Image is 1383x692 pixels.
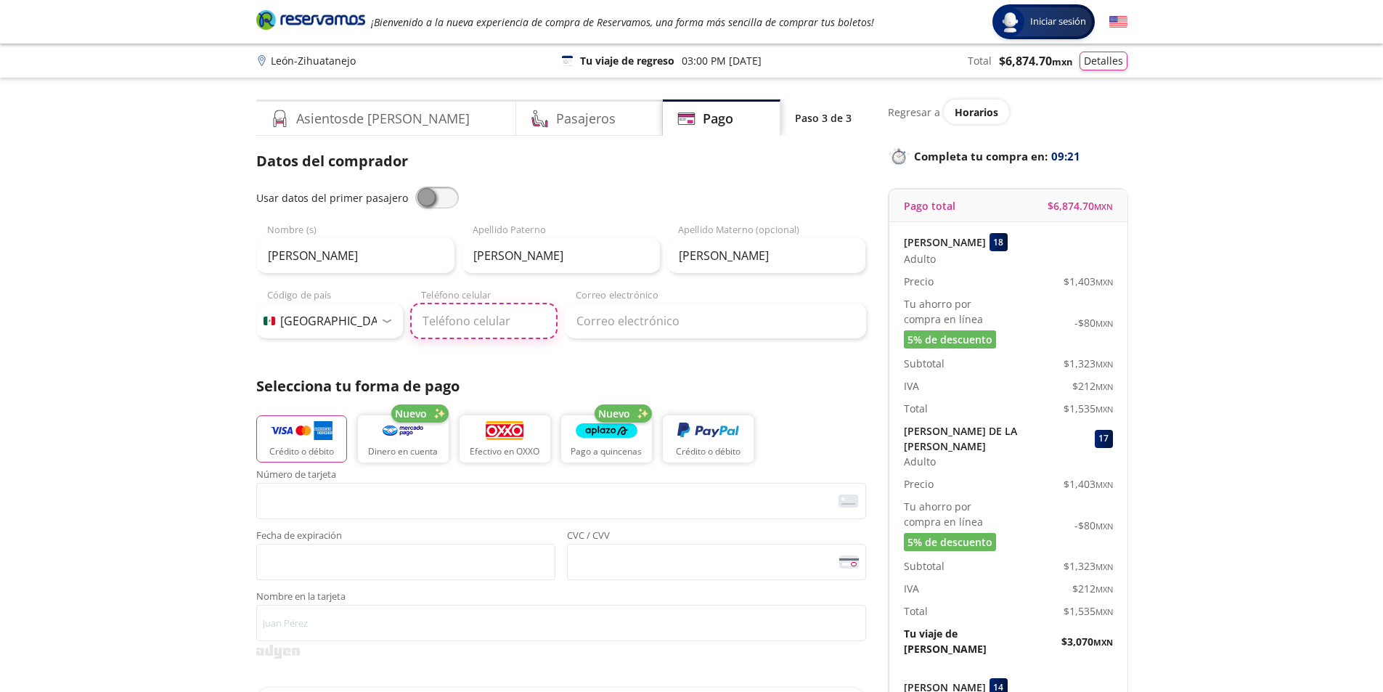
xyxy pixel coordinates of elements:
small: MXN [1093,637,1113,648]
span: $ 1,535 [1064,603,1113,619]
p: Subtotal [904,558,945,574]
p: Datos del comprador [256,150,866,172]
h4: Pago [703,109,733,129]
p: Tu ahorro por compra en línea [904,296,1008,327]
button: Pago a quincenas [561,415,652,463]
small: MXN [1096,561,1113,572]
img: MX [264,317,275,325]
iframe: Iframe de la fecha de caducidad de la tarjeta asegurada [263,548,549,576]
p: Total [904,401,928,416]
span: Nuevo [395,406,427,421]
span: Usar datos del primer pasajero [256,191,408,205]
span: Nombre en la tarjeta [256,592,866,605]
p: Efectivo en OXXO [470,445,539,458]
button: English [1109,13,1127,31]
h4: Asientos de [PERSON_NAME] [296,109,470,129]
span: $ 1,323 [1064,356,1113,371]
h4: Pasajeros [556,109,616,129]
span: $ 6,874.70 [1048,198,1113,213]
input: Nombre (s) [256,237,454,274]
input: Apellido Materno (opcional) [667,237,865,274]
small: MXN [1096,606,1113,617]
div: Regresar a ver horarios [888,99,1127,124]
span: $ 1,403 [1064,476,1113,492]
span: $ 212 [1072,581,1113,596]
span: Iniciar sesión [1024,15,1092,29]
input: Nombre en la tarjeta [256,605,866,641]
p: Subtotal [904,356,945,371]
p: Total [904,603,928,619]
small: MXN [1096,318,1113,329]
p: Total [968,53,992,68]
span: Adulto [904,454,936,469]
button: Crédito o débito [256,415,347,463]
div: 17 [1095,430,1113,448]
span: Número de tarjeta [256,470,866,483]
a: Brand Logo [256,9,365,35]
small: MXN [1096,584,1113,595]
span: Nuevo [598,406,630,421]
button: Crédito o débito [663,415,754,463]
span: -$ 80 [1074,315,1113,330]
p: Paso 3 de 3 [795,110,852,126]
span: $ 3,070 [1061,634,1113,649]
span: 5% de descuento [907,534,992,550]
iframe: Iframe del número de tarjeta asegurada [263,487,860,515]
p: Completa tu compra en : [888,146,1127,166]
button: Dinero en cuenta [358,415,449,463]
p: Crédito o débito [676,445,741,458]
span: $ 212 [1072,378,1113,394]
p: Pago total [904,198,955,213]
p: Tu viaje de regreso [580,53,674,68]
p: León - Zihuatanejo [271,53,356,68]
small: MXN [1052,55,1072,68]
iframe: Messagebird Livechat Widget [1299,608,1368,677]
button: Efectivo en OXXO [460,415,550,463]
span: CVC / CVV [567,531,866,544]
span: $ 1,535 [1064,401,1113,416]
p: IVA [904,581,919,596]
span: $ 1,403 [1064,274,1113,289]
p: IVA [904,378,919,394]
input: Correo electrónico [565,303,866,339]
div: 18 [990,233,1008,251]
p: [PERSON_NAME] DE LA [PERSON_NAME] [904,423,1091,454]
p: Pago a quincenas [571,445,642,458]
p: Precio [904,476,934,492]
span: $ 6,874.70 [999,52,1072,70]
small: MXN [1096,479,1113,490]
small: MXN [1096,404,1113,415]
img: card [839,494,858,508]
small: MXN [1096,277,1113,288]
input: Apellido Paterno [462,237,660,274]
p: Tu viaje de [PERSON_NAME] [904,626,1008,656]
span: 09:21 [1051,148,1080,165]
small: MXN [1096,381,1113,392]
p: 03:00 PM [DATE] [682,53,762,68]
p: Tu ahorro por compra en línea [904,499,1008,529]
span: Fecha de expiración [256,531,555,544]
em: ¡Bienvenido a la nueva experiencia de compra de Reservamos, una forma más sencilla de comprar tus... [371,15,874,29]
span: Adulto [904,251,936,266]
span: $ 1,323 [1064,558,1113,574]
span: 5% de descuento [907,332,992,347]
p: Crédito o débito [269,445,334,458]
p: Selecciona tu forma de pago [256,375,866,397]
i: Brand Logo [256,9,365,30]
input: Teléfono celular [410,303,558,339]
p: [PERSON_NAME] [904,235,986,250]
small: MXN [1094,201,1113,212]
small: MXN [1096,359,1113,370]
p: Dinero en cuenta [368,445,438,458]
iframe: Iframe del código de seguridad de la tarjeta asegurada [574,548,860,576]
p: Regresar a [888,105,940,120]
p: Precio [904,274,934,289]
img: svg+xml;base64,PD94bWwgdmVyc2lvbj0iMS4wIiBlbmNvZGluZz0iVVRGLTgiPz4KPHN2ZyB3aWR0aD0iMzk2cHgiIGhlaW... [256,645,300,659]
span: Horarios [955,105,998,119]
button: Detalles [1080,52,1127,70]
small: MXN [1096,521,1113,532]
span: -$ 80 [1074,518,1113,533]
